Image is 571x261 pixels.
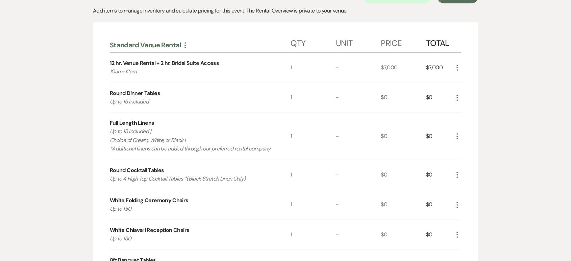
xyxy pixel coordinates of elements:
div: Standard Venue Rental [110,41,291,49]
div: Unit [336,32,381,52]
p: Up to 150 [110,205,272,213]
div: 1 [291,190,336,220]
p: Up to 4 High Top Cocktail Tables *(Black Stretch Linen Only) [110,174,272,183]
div: - [336,190,381,220]
div: 1 [291,113,336,160]
div: $0 [426,220,453,250]
div: Round Dinner Tables [110,89,160,97]
div: Full Length Linens [110,119,154,127]
div: $0 [381,190,426,220]
div: $0 [426,160,453,190]
div: $7,000 [426,53,453,82]
div: $7,000 [381,53,426,82]
div: 1 [291,220,336,250]
p: Up to 15 Included | Choice of Cream, White, or Black | *Additional linens can be added through ou... [110,127,272,153]
div: - [336,220,381,250]
div: - [336,53,381,82]
div: - [336,160,381,190]
p: Up to 15 Included [110,97,272,106]
div: $0 [426,83,453,113]
div: $0 [381,220,426,250]
div: 1 [291,160,336,190]
p: Up to 150 [110,234,272,243]
div: Round Cocktail Tables [110,166,164,174]
div: 12 hr. Venue Rental + 2 hr. Bridal Suite Access [110,59,219,67]
div: Qty [291,32,336,52]
div: $0 [381,113,426,160]
div: - [336,83,381,113]
div: $0 [381,160,426,190]
p: 10am-12am [110,67,272,76]
div: White Folding Ceremony Chairs [110,196,188,205]
div: 1 [291,83,336,113]
div: - [336,113,381,160]
div: $0 [426,190,453,220]
div: Price [381,32,426,52]
div: White Chiavari Reception Chairs [110,226,189,234]
div: Add items to manage inventory and calculate pricing for this event. The Rental Overview is privat... [93,7,478,15]
div: 1 [291,53,336,82]
div: Total [426,32,453,52]
div: $0 [426,113,453,160]
div: $0 [381,83,426,113]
